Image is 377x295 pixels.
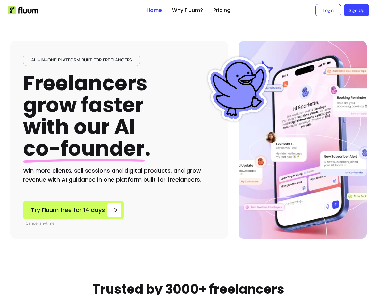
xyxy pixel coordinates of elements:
[172,6,203,14] a: Why Fluum?
[23,166,215,184] h2: Win more clients, sell sessions and digital products, and grow revenue with AI guidance in one pl...
[315,4,341,16] a: Login
[147,6,162,14] a: Home
[206,57,271,121] img: Fluum Duck sticker
[31,206,105,215] span: Try Fluum free for 14 days
[213,6,230,14] a: Pricing
[29,57,135,63] span: All-in-one platform built for freelancers
[344,4,369,16] a: Sign Up
[23,134,145,163] span: co-founder
[26,221,124,226] p: Cancel anytime
[23,201,124,219] a: Try Fluum free for 14 days
[239,41,367,239] img: Illustration of Fluum AI Co-Founder on a smartphone, showing solo business performance insights s...
[8,6,38,14] img: Fluum Logo
[23,72,151,160] h1: Freelancers grow faster with our AI .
